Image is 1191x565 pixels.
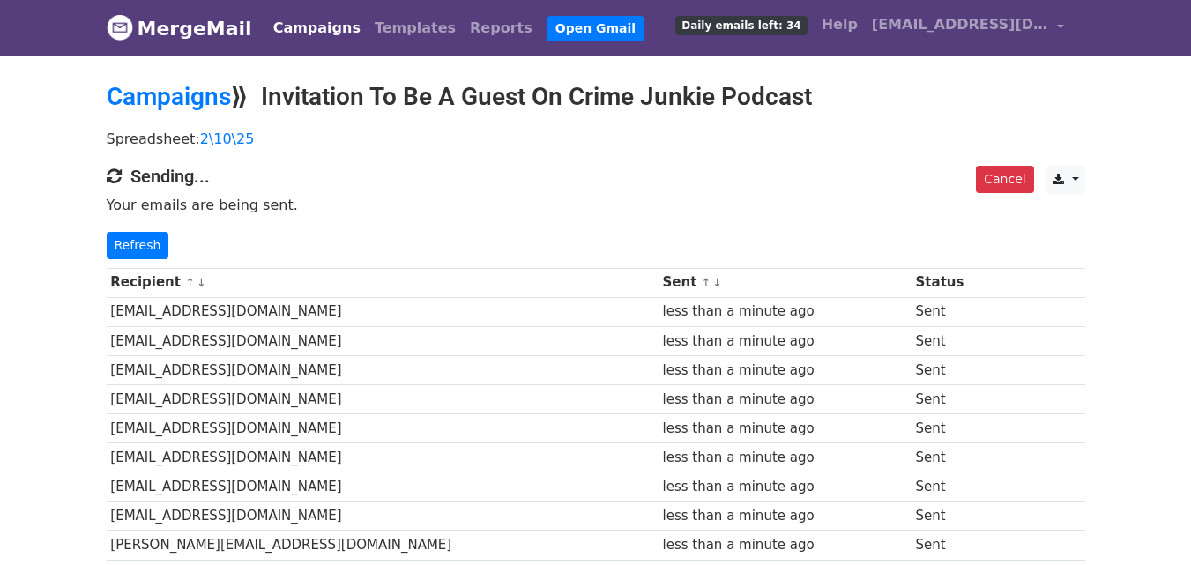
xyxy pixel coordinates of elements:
[662,419,906,439] div: less than a minute ago
[865,7,1071,48] a: [EMAIL_ADDRESS][DOMAIN_NAME]
[662,506,906,526] div: less than a minute ago
[912,531,1001,560] td: Sent
[662,390,906,410] div: less than a minute ago
[107,14,133,41] img: MergeMail logo
[463,11,540,46] a: Reports
[107,414,659,443] td: [EMAIL_ADDRESS][DOMAIN_NAME]
[368,11,463,46] a: Templates
[668,7,814,42] a: Daily emails left: 34
[107,232,169,259] a: Refresh
[107,268,659,297] th: Recipient
[107,326,659,355] td: [EMAIL_ADDRESS][DOMAIN_NAME]
[976,166,1033,193] a: Cancel
[662,361,906,381] div: less than a minute ago
[662,477,906,497] div: less than a minute ago
[912,414,1001,443] td: Sent
[712,276,722,289] a: ↓
[197,276,206,289] a: ↓
[107,355,659,384] td: [EMAIL_ADDRESS][DOMAIN_NAME]
[185,276,195,289] a: ↑
[675,16,807,35] span: Daily emails left: 34
[266,11,368,46] a: Campaigns
[662,331,906,352] div: less than a minute ago
[912,326,1001,355] td: Sent
[200,130,255,147] a: 2\10\25
[912,268,1001,297] th: Status
[107,531,659,560] td: [PERSON_NAME][EMAIL_ADDRESS][DOMAIN_NAME]
[107,82,1085,112] h2: ⟫ Invitation To Be A Guest On Crime Junkie Podcast
[107,384,659,413] td: [EMAIL_ADDRESS][DOMAIN_NAME]
[912,472,1001,502] td: Sent
[912,355,1001,384] td: Sent
[107,502,659,531] td: [EMAIL_ADDRESS][DOMAIN_NAME]
[912,502,1001,531] td: Sent
[107,82,231,111] a: Campaigns
[547,16,644,41] a: Open Gmail
[107,196,1085,214] p: Your emails are being sent.
[107,443,659,472] td: [EMAIL_ADDRESS][DOMAIN_NAME]
[702,276,711,289] a: ↑
[107,297,659,326] td: [EMAIL_ADDRESS][DOMAIN_NAME]
[107,166,1085,187] h4: Sending...
[662,448,906,468] div: less than a minute ago
[912,384,1001,413] td: Sent
[107,472,659,502] td: [EMAIL_ADDRESS][DOMAIN_NAME]
[662,301,906,322] div: less than a minute ago
[872,14,1048,35] span: [EMAIL_ADDRESS][DOMAIN_NAME]
[815,7,865,42] a: Help
[662,535,906,555] div: less than a minute ago
[912,443,1001,472] td: Sent
[107,10,252,47] a: MergeMail
[912,297,1001,326] td: Sent
[107,130,1085,148] p: Spreadsheet:
[659,268,912,297] th: Sent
